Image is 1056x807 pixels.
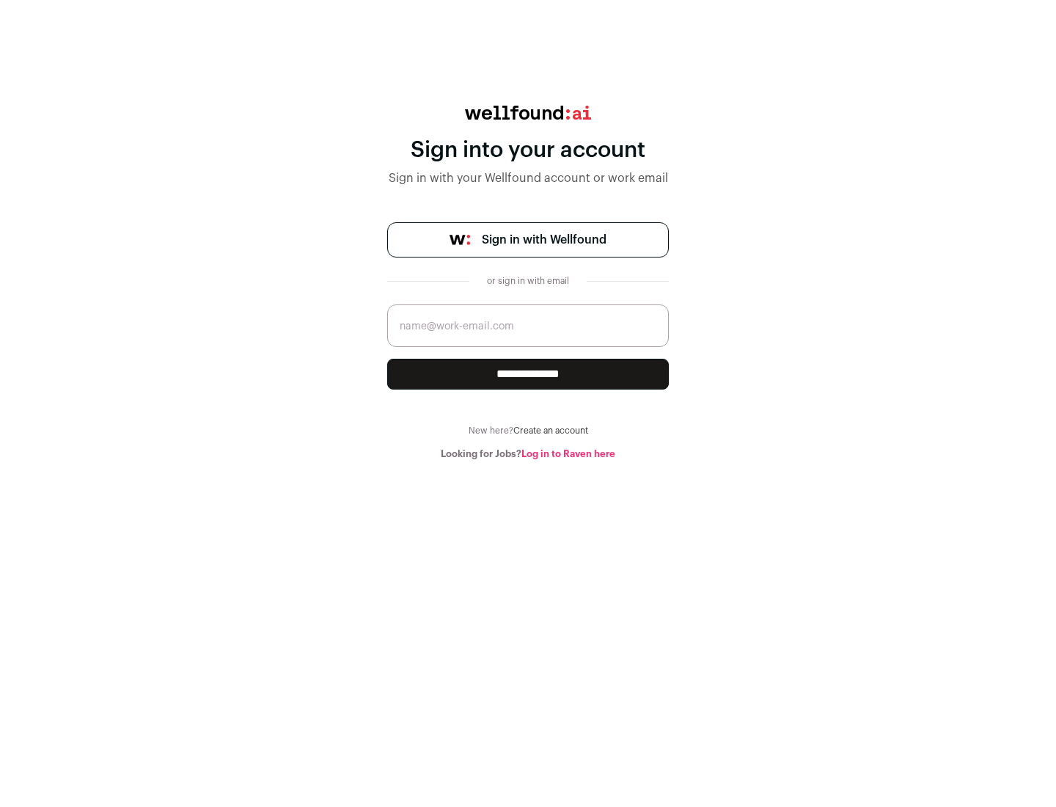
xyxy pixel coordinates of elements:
[513,426,588,435] a: Create an account
[482,231,606,249] span: Sign in with Wellfound
[387,169,669,187] div: Sign in with your Wellfound account or work email
[465,106,591,120] img: wellfound:ai
[387,222,669,258] a: Sign in with Wellfound
[450,235,470,245] img: wellfound-symbol-flush-black-fb3c872781a75f747ccb3a119075da62bfe97bd399995f84a933054e44a575c4.png
[387,425,669,437] div: New here?
[387,448,669,460] div: Looking for Jobs?
[521,449,615,459] a: Log in to Raven here
[387,304,669,347] input: name@work-email.com
[387,137,669,164] div: Sign into your account
[481,275,575,287] div: or sign in with email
